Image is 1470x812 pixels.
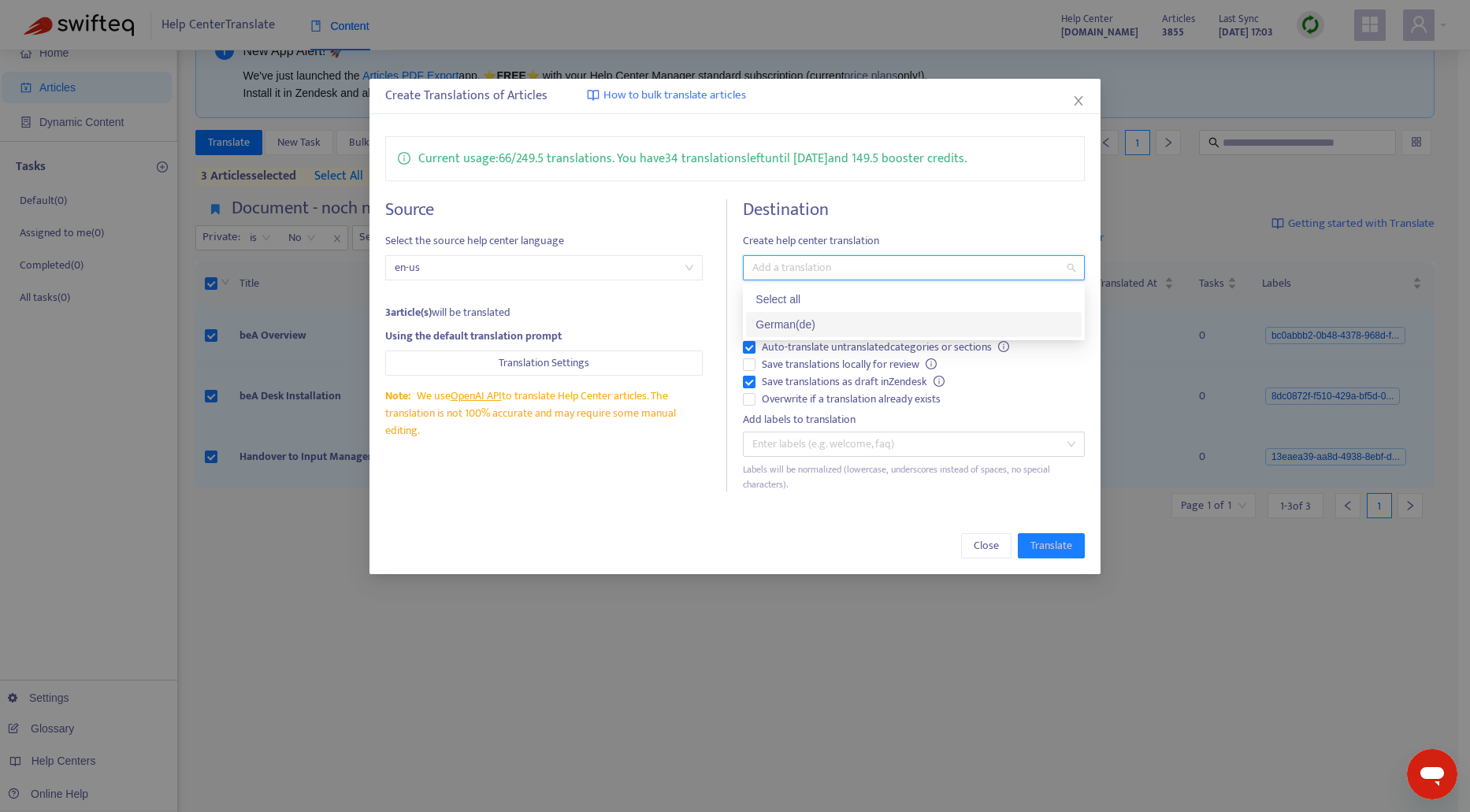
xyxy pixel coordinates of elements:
[755,291,1072,308] div: Select all
[587,87,746,105] a: How to bulk translate articles
[385,87,1085,106] div: Create Translations of Articles
[385,328,703,345] div: Using the default translation prompt
[385,350,703,376] button: Translation Settings
[385,387,410,405] span: Note:
[385,199,703,221] h4: Source
[755,373,951,391] span: Save translations as draft in Zendesk
[961,533,1012,558] button: Close
[926,358,937,369] span: info-circle
[755,339,1015,356] span: Auto-translate untranslated categories or sections
[1070,92,1087,109] button: Close
[451,387,502,405] a: OpenAI API
[418,149,967,169] p: Current usage: 66 / 249.5 translations . You have 34 translations left until [DATE] and 149.5 boo...
[385,232,703,250] span: Select the source help center language
[385,304,703,321] div: will be translated
[587,89,600,102] img: image-link
[385,303,432,321] strong: 3 article(s)
[974,537,999,554] span: Close
[934,376,945,387] span: info-circle
[398,149,410,165] span: info-circle
[746,287,1082,312] div: Select all
[385,387,703,439] div: We use to translate Help Center articles. The translation is not 100% accurate and may require so...
[395,256,693,280] span: en-us
[755,391,947,408] span: Overwrite if a translation already exists
[755,356,943,373] span: Save translations locally for review
[499,354,589,372] span: Translation Settings
[998,341,1009,352] span: info-circle
[1018,533,1085,558] button: Translate
[743,411,1085,428] div: Add labels to translation
[743,199,1085,221] h4: Destination
[1072,95,1085,107] span: close
[755,316,1072,333] div: German ( de )
[603,87,746,105] span: How to bulk translate articles
[743,462,1085,492] div: Labels will be normalized (lowercase, underscores instead of spaces, no special characters).
[1407,749,1457,799] iframe: Schaltfläche zum Öffnen des Messaging-Fensters
[743,232,1085,250] span: Create help center translation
